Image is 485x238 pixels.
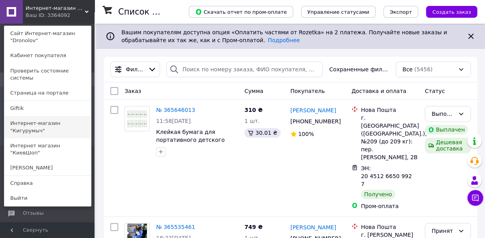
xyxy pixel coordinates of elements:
[418,8,477,15] a: Создать заказ
[298,131,314,137] span: 100%
[126,65,145,73] span: Фильтры
[156,224,195,230] a: № 365535461
[121,29,447,43] span: Вашим покупателям доступна опция «Оплатить частями от Rozetka» на 2 платежа. Получайте новые зака...
[118,7,186,17] h1: Список заказов
[361,190,395,199] div: Получено
[361,223,418,231] div: Нова Пошта
[467,190,483,206] button: Чат с покупателем
[4,191,91,206] a: Выйти
[414,66,433,73] span: (5456)
[4,26,91,48] a: Сайт Интернет-магазин "Dronolov"
[361,106,418,114] div: Нова Пошта
[23,210,44,217] span: Отзывы
[156,129,225,159] a: Клейкая бумага для портативного детского термопринтера (минипринтера)
[4,176,91,191] a: Справка
[431,227,455,235] div: Принят
[195,8,287,15] span: Скачать отчет по пром-оплате
[4,160,91,175] a: [PERSON_NAME]
[166,61,323,77] input: Поиск по номеру заказа, ФИО покупателя, номеру телефона, Email, номеру накладной
[432,9,471,15] span: Создать заказ
[425,88,445,94] span: Статус
[4,48,91,63] a: Кабинет покупателя
[125,106,150,131] a: Фото товару
[307,9,369,15] span: Управление статусами
[390,9,412,15] span: Экспорт
[425,125,468,134] div: Выплачен
[383,6,418,18] button: Экспорт
[425,138,471,153] div: Дешевая доставка
[351,88,406,94] span: Доставка и оплата
[426,6,477,18] button: Создать заказ
[244,107,262,113] span: 310 ₴
[431,110,455,118] div: Выполнен
[244,224,262,230] span: 749 ₴
[244,128,280,138] div: 30.01 ₴
[361,114,418,161] div: г. [GEOGRAPHIC_DATA] ([GEOGRAPHIC_DATA].), №209 (до 209 кг): пер. [PERSON_NAME], 2В
[156,118,191,124] span: 11:58[DATE]
[244,88,263,94] span: Сумма
[156,107,195,113] a: № 365646013
[4,138,91,160] a: Интернет магазин "КиевШоп"
[290,223,336,231] a: [PERSON_NAME]
[329,65,389,73] span: Сохраненные фильтры:
[26,5,85,12] span: Интернет-магазин "Dronolov"
[290,106,336,114] a: [PERSON_NAME]
[125,88,141,94] span: Заказ
[189,6,293,18] button: Скачать отчет по пром-оплате
[4,101,91,116] a: Giftik
[26,12,59,19] div: Ваш ID: 3364092
[402,65,413,73] span: Все
[244,118,260,124] span: 1 шт.
[125,109,149,128] img: Фото товару
[290,88,325,94] span: Покупатель
[4,86,91,100] a: Страница на портале
[301,6,375,18] button: Управление статусами
[4,116,91,138] a: Интернет-магазин "Кигурумыч"
[289,116,339,127] div: [PHONE_NUMBER]
[361,202,418,210] div: Пром-оплата
[4,63,91,86] a: Проверить состояние системы
[268,37,300,43] a: Подробнее
[361,165,412,187] span: ЭН: 20 4512 6650 9927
